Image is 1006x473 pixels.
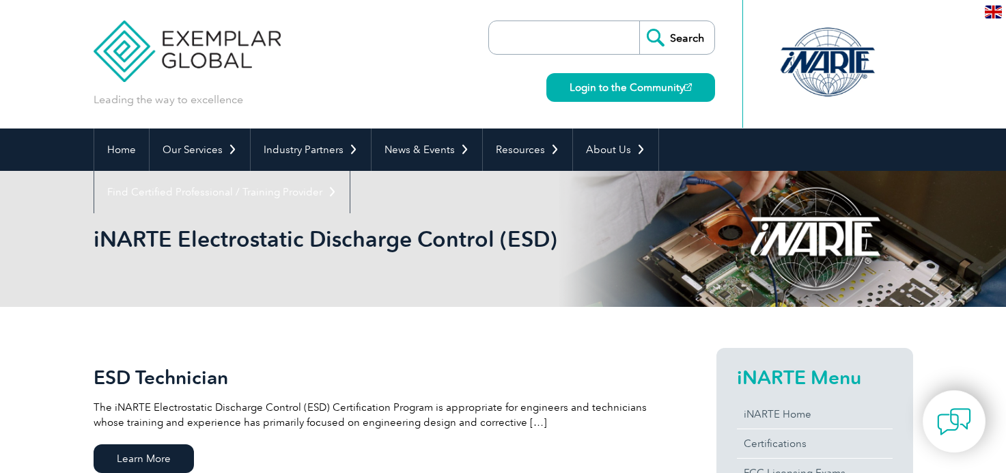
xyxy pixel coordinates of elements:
img: contact-chat.png [937,405,971,439]
a: Find Certified Professional / Training Provider [94,171,350,213]
a: Our Services [150,129,250,171]
a: iNARTE Home [737,400,893,429]
h2: ESD Technician [94,366,667,388]
img: en [985,5,1002,18]
a: Home [94,129,149,171]
a: Resources [483,129,572,171]
img: open_square.png [684,83,692,91]
span: Learn More [94,444,194,473]
h1: iNARTE Electrostatic Discharge Control (ESD) [94,226,618,252]
h2: iNARTE Menu [737,366,893,388]
a: Certifications [737,429,893,458]
input: Search [639,21,714,54]
p: Leading the way to excellence [94,92,243,107]
a: Industry Partners [251,129,371,171]
a: About Us [573,129,658,171]
a: News & Events [372,129,482,171]
a: Login to the Community [546,73,715,102]
p: The iNARTE Electrostatic Discharge Control (ESD) Certification Program is appropriate for enginee... [94,400,667,430]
